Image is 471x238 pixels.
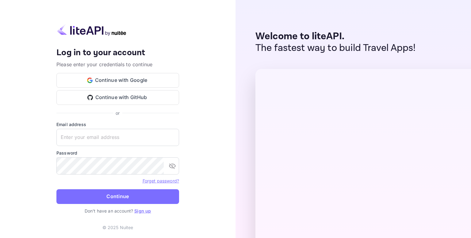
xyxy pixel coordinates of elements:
p: Please enter your credentials to continue [56,61,179,68]
a: Forget password? [143,178,179,184]
a: Sign up [134,208,151,213]
button: Continue with GitHub [56,90,179,105]
p: Welcome to liteAPI. [255,31,416,42]
a: Forget password? [143,178,179,183]
p: The fastest way to build Travel Apps! [255,42,416,54]
p: Don't have an account? [56,208,179,214]
p: or [116,110,120,116]
h4: Log in to your account [56,48,179,58]
img: liteapi [56,24,127,36]
label: Email address [56,121,179,128]
label: Password [56,150,179,156]
button: toggle password visibility [166,160,178,172]
input: Enter your email address [56,129,179,146]
p: © 2025 Nuitee [102,224,133,231]
button: Continue with Google [56,73,179,88]
button: Continue [56,189,179,204]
